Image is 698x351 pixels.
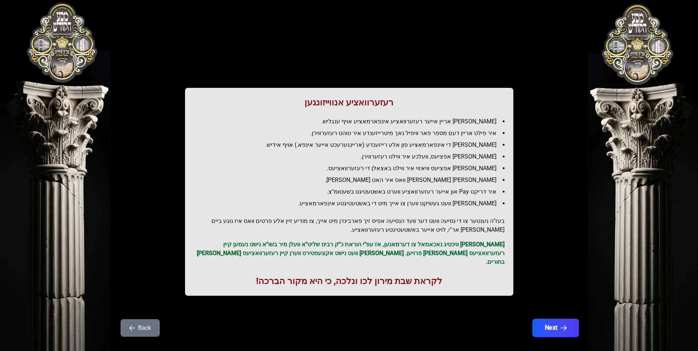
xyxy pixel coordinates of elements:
[194,240,505,266] p: [PERSON_NAME] וויכטיג נאכאמאל צו דערמאנען, אז עפ"י הוראת כ"ק רבינו שליט"א וועלן מיר בשו"א נישט נע...
[121,319,160,337] button: Back
[200,164,505,173] li: [PERSON_NAME] אפציעס וויאזוי איר ווילט באצאלן די רעזערוואציעס.
[200,129,505,138] li: איר פילט אריין דעם מספר פאר וויפיל נאך מיטרייזענדע איר טוהט רעזערווירן.
[200,176,505,184] li: [PERSON_NAME] [PERSON_NAME] וואס איר האט [PERSON_NAME].
[194,217,505,234] h2: בעז"ה נענטער צו די נסיעה וועט דער וועד הנסיעה אפיס זיך פארבינדן מיט אייך, צו מודיע זיין אלע פרטים...
[200,199,505,208] li: [PERSON_NAME] וועט געשיקט ווערן צו אייך מיט די באשטעטיגטע אינפארמאציע.
[194,275,505,287] h1: לקראת שבת מירון לכו ונלכה, כי היא מקור הברכה!
[200,152,505,161] li: [PERSON_NAME] אפציעס, וועלכע איר ווילט רעזערווירן.
[194,97,505,108] h1: רעזערוואציע אנווייזונגען
[532,319,579,337] button: Next
[200,117,505,126] li: [PERSON_NAME] אריין אייער רעזערוואציע אינפארמאציע אויף ענגליש.
[200,187,505,196] li: איר דריקט Pay און אייער רעזערוואציע ווערט באשטעטיגט בשעטומ"צ.
[200,141,505,149] li: [PERSON_NAME] די אינפארמאציע פון אלע רייזענדע (אריינגערעכט אייער אינפא.) אויף אידיש.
